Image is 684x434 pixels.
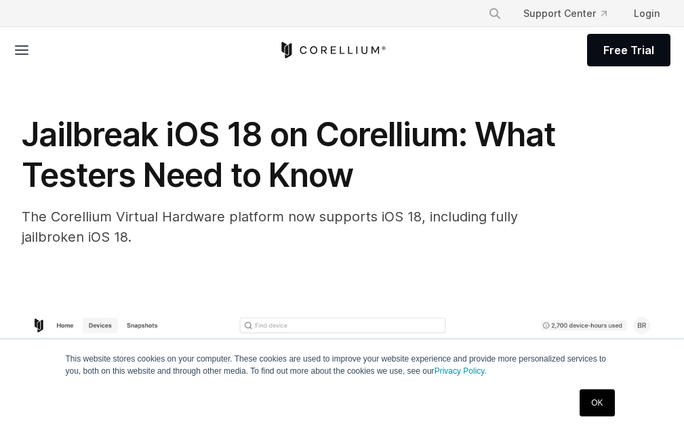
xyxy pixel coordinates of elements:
[483,1,507,26] button: Search
[580,389,614,416] a: OK
[22,209,518,245] span: The Corellium Virtual Hardware platform now supports iOS 18, including fully jailbroken iOS 18.
[603,42,654,58] span: Free Trial
[66,353,619,377] p: This website stores cookies on your computer. These cookies are used to improve your website expe...
[279,42,386,58] a: Corellium Home
[435,366,487,376] a: Privacy Policy.
[477,1,670,26] div: Navigation Menu
[512,1,618,26] a: Support Center
[22,114,555,195] span: Jailbreak iOS 18 on Corellium: What Testers Need to Know
[587,34,670,66] a: Free Trial
[623,1,670,26] a: Login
